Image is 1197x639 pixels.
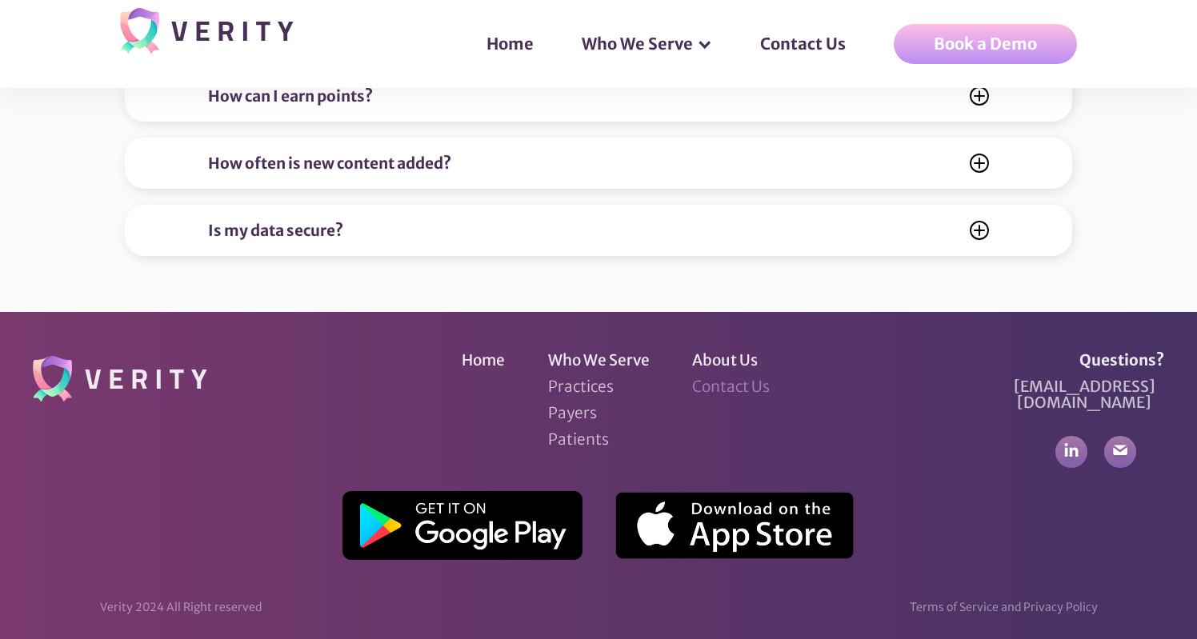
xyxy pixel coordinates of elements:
[548,378,614,394] a: Practices
[934,34,1037,54] div: Book a Demo
[728,4,894,84] div: Contact Us
[548,352,650,368] a: Who We Serve
[208,155,451,171] div: How often is new content added?
[1004,378,1164,410] a: [EMAIL_ADDRESS][DOMAIN_NAME]
[910,599,1098,615] div: Terms of Service and Privacy Policy
[1004,352,1164,368] div: Questions?
[548,431,609,447] a: Patients
[208,88,373,104] div: How can I earn points?
[744,20,878,68] a: Contact Us
[462,352,505,368] a: Home
[692,378,770,394] a: Contact Us
[470,20,566,68] a: Home
[208,222,343,238] div: Is my data secure?
[1014,377,1155,412] span: [EMAIL_ADDRESS][DOMAIN_NAME]
[582,36,693,52] div: Who We Serve
[548,405,597,421] a: Payers
[100,599,262,615] div: Verity 2024 All Right reserved
[894,24,1077,64] a: Book a Demo
[566,20,728,68] div: Who We Serve
[692,352,758,368] a: About Us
